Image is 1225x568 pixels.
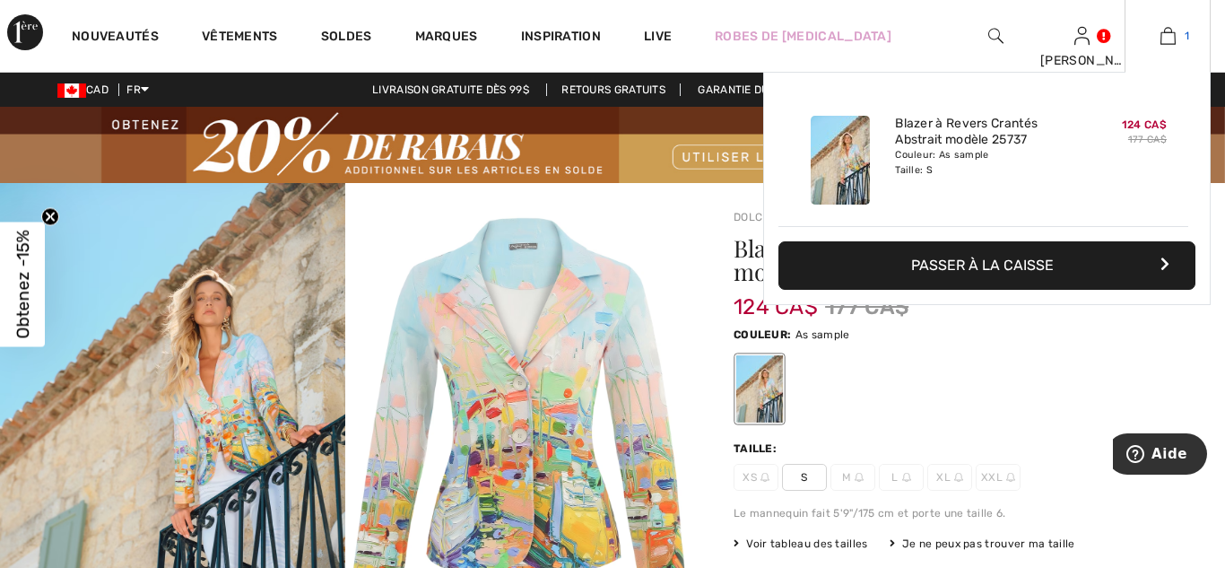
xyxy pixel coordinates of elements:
a: Livraison gratuite dès 99$ [358,83,543,96]
a: Live [644,27,672,46]
span: Obtenez -15% [13,230,33,338]
div: Le mannequin fait 5'9"/175 cm et porte une taille 6. [734,505,1182,521]
img: ring-m.svg [760,473,769,482]
div: Je ne peux pas trouver ma taille [890,536,1075,552]
span: L [879,464,924,491]
span: XL [927,464,972,491]
img: 1ère Avenue [7,14,43,50]
img: ring-m.svg [902,473,911,482]
iframe: Ouvre un widget dans lequel vous pouvez trouver plus d’informations [1113,433,1207,478]
img: recherche [988,25,1003,47]
a: Marques [415,29,478,48]
img: Mes infos [1074,25,1090,47]
img: Blazer à Revers Crantés Abstrait modèle 25737 [811,116,870,205]
span: FR [126,83,149,96]
span: 124 CA$ [1122,118,1167,131]
span: M [830,464,875,491]
img: ring-m.svg [855,473,864,482]
a: Nouveautés [72,29,159,48]
a: Soldes [321,29,372,48]
a: Retours gratuits [546,83,681,96]
div: As sample [736,356,783,424]
div: Couleur: As sample Taille: S [895,148,1072,177]
s: 177 CA$ [1128,134,1167,145]
img: Mon panier [1160,25,1176,47]
a: 1 [1125,25,1210,47]
button: Close teaser [41,207,59,225]
a: Se connecter [1074,27,1090,44]
a: Garantie du plus bas prix [683,83,867,96]
span: Voir tableau des tailles [734,536,868,552]
div: [PERSON_NAME] [1040,51,1125,70]
span: XS [734,464,778,491]
span: Couleur: [734,328,791,341]
img: ring-m.svg [954,473,963,482]
span: 1 [1185,28,1189,44]
a: Blazer à Revers Crantés Abstrait modèle 25737 [895,116,1072,148]
div: Taille: [734,441,780,457]
a: Dolcezza [734,211,789,223]
span: Inspiration [521,29,601,48]
button: Passer à la caisse [778,241,1195,290]
a: Robes de [MEDICAL_DATA] [715,27,891,46]
img: Canadian Dollar [57,83,86,98]
span: S [782,464,827,491]
span: XXL [976,464,1021,491]
img: ring-m.svg [1006,473,1015,482]
h1: Blazer à revers crantés abstrait modèle 25737 [734,237,1108,284]
span: CAD [57,83,116,96]
span: 124 CA$ [734,276,818,319]
a: Vêtements [202,29,278,48]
